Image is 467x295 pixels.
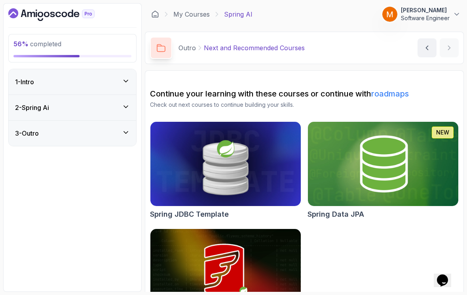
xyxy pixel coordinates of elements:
h2: Continue your learning with these courses or continue with [150,88,459,99]
a: Spring JDBC Template cardSpring JDBC Template [150,121,301,220]
p: Spring AI [224,9,252,19]
button: user profile image[PERSON_NAME]Software Engineer [382,6,461,22]
img: user profile image [382,7,397,22]
span: completed [13,40,61,48]
button: 1-Intro [9,69,136,95]
h2: Spring JDBC Template [150,209,229,220]
span: 56 % [13,40,28,48]
img: Spring Data JPA card [308,122,458,206]
h3: 3 - Outro [15,129,39,138]
p: Check out next courses to continue building your skills. [150,101,459,109]
a: Dashboard [151,10,159,18]
button: next content [440,38,459,57]
h3: 2 - Spring Ai [15,103,49,112]
a: My Courses [173,9,210,19]
p: Next and Recommended Courses [204,43,305,53]
a: Spring Data JPA cardNEWSpring Data JPA [308,121,459,220]
button: 3-Outro [9,121,136,146]
p: NEW [436,129,449,136]
img: Spring JDBC Template card [150,122,301,206]
button: 2-Spring Ai [9,95,136,120]
a: Dashboard [8,8,113,21]
p: Software Engineer [401,14,450,22]
p: [PERSON_NAME] [401,6,450,14]
button: previous content [418,38,437,57]
iframe: chat widget [434,263,459,287]
p: Outro [178,43,196,53]
h2: Spring Data JPA [308,209,364,220]
a: roadmaps [371,89,409,98]
h3: 1 - Intro [15,77,34,87]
